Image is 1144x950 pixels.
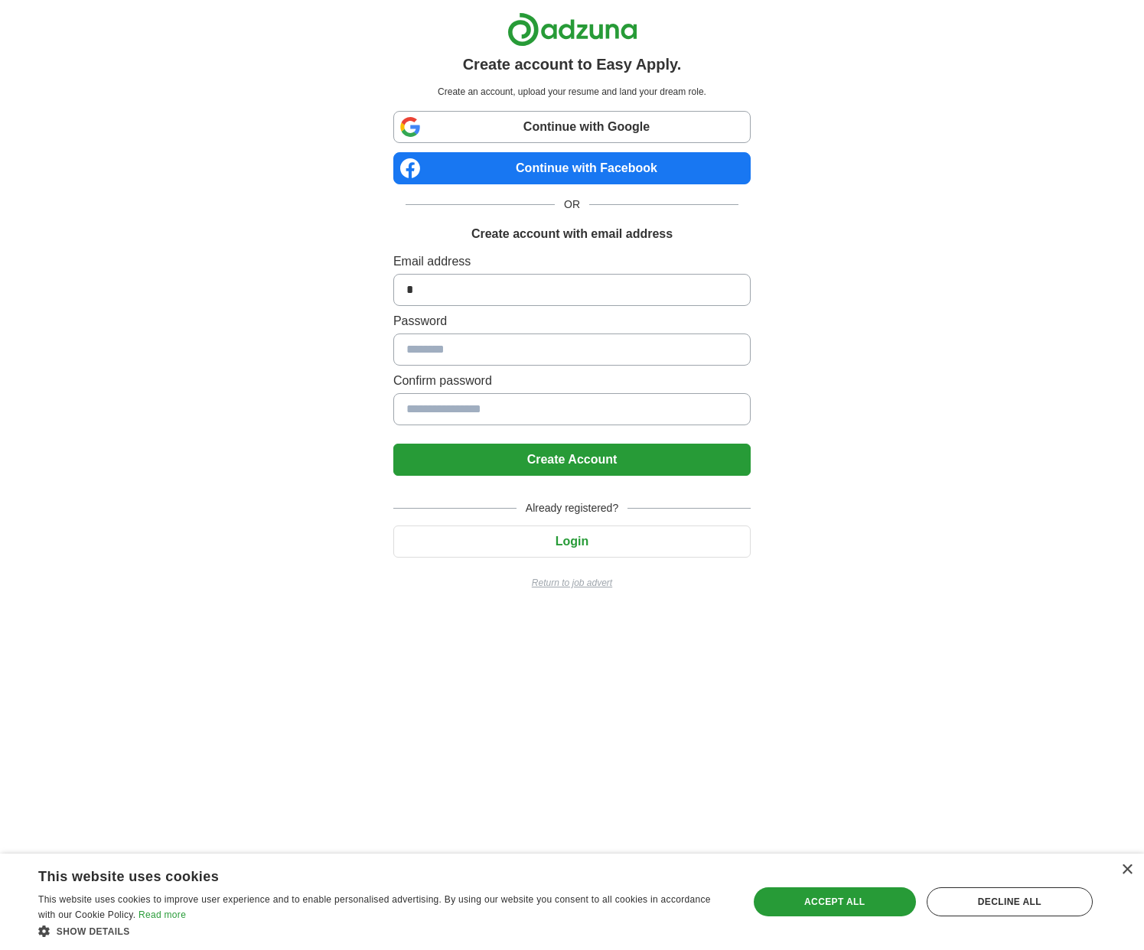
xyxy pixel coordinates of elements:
label: Password [393,312,751,330]
button: Login [393,525,751,558]
label: Email address [393,252,751,271]
span: Show details [57,926,130,937]
div: Show details [38,923,727,939]
div: Close [1121,864,1133,876]
a: Continue with Google [393,111,751,143]
p: Create an account, upload your resume and land your dream role. [396,85,748,99]
span: OR [555,197,589,213]
img: Adzuna logo [507,12,637,47]
div: This website uses cookies [38,863,689,886]
a: Continue with Facebook [393,152,751,184]
span: This website uses cookies to improve user experience and to enable personalised advertising. By u... [38,894,711,920]
a: Read more, opens a new window [139,909,186,920]
div: Decline all [927,887,1093,916]
a: Return to job advert [393,576,751,590]
h1: Create account to Easy Apply. [463,53,682,76]
button: Create Account [393,444,751,476]
a: Login [393,535,751,548]
span: Already registered? [517,500,627,516]
h1: Create account with email address [471,225,673,243]
div: Accept all [754,887,916,916]
label: Confirm password [393,372,751,390]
